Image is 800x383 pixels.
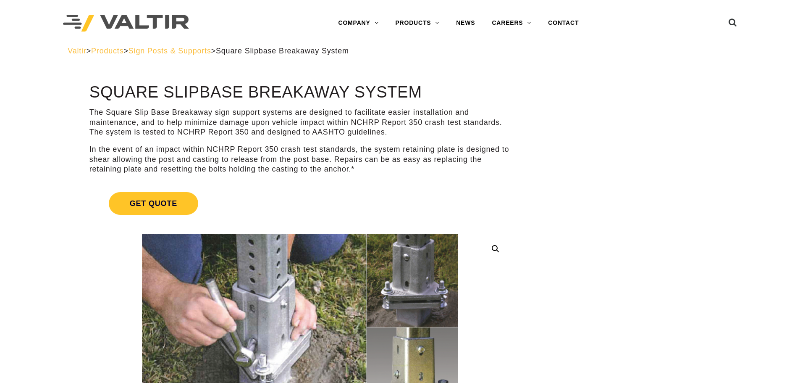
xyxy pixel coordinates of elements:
[68,47,86,55] a: Valtir
[89,108,511,137] p: The Square Slip Base Breakaway sign support systems are designed to facilitate easier installatio...
[68,46,732,56] div: > > >
[91,47,123,55] a: Products
[63,15,189,32] img: Valtir
[387,15,448,32] a: PRODUCTS
[129,47,211,55] a: Sign Posts & Supports
[89,182,511,225] a: Get Quote
[109,192,198,215] span: Get Quote
[216,47,349,55] span: Square Slipbase Breakaway System
[488,241,503,256] a: 🔍
[89,84,511,101] h1: Square Slipbase Breakaway System
[448,15,483,32] a: NEWS
[483,15,540,32] a: CAREERS
[89,145,511,174] p: In the event of an impact within NCHRP Report 350 crash test standards, the system retaining plat...
[330,15,387,32] a: COMPANY
[540,15,587,32] a: CONTACT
